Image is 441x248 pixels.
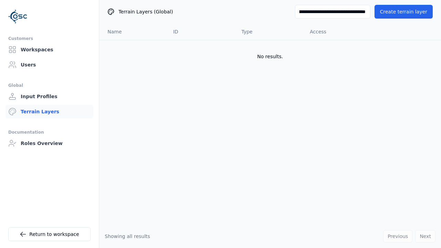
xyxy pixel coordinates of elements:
div: Documentation [8,128,91,136]
th: Name [99,23,167,40]
th: ID [167,23,236,40]
img: Logo [8,7,28,26]
span: Terrain Layers (Global) [119,8,173,15]
a: Return to workspace [8,227,91,241]
th: Access [304,23,372,40]
a: Input Profiles [6,90,93,103]
button: Create terrain layer [375,5,433,19]
a: Terrain Layers [6,105,93,118]
div: Customers [8,34,91,43]
a: Roles Overview [6,136,93,150]
span: Showing all results [105,234,150,239]
a: Users [6,58,93,72]
th: Type [236,23,304,40]
a: Workspaces [6,43,93,56]
td: No results. [99,40,441,73]
div: Global [8,81,91,90]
